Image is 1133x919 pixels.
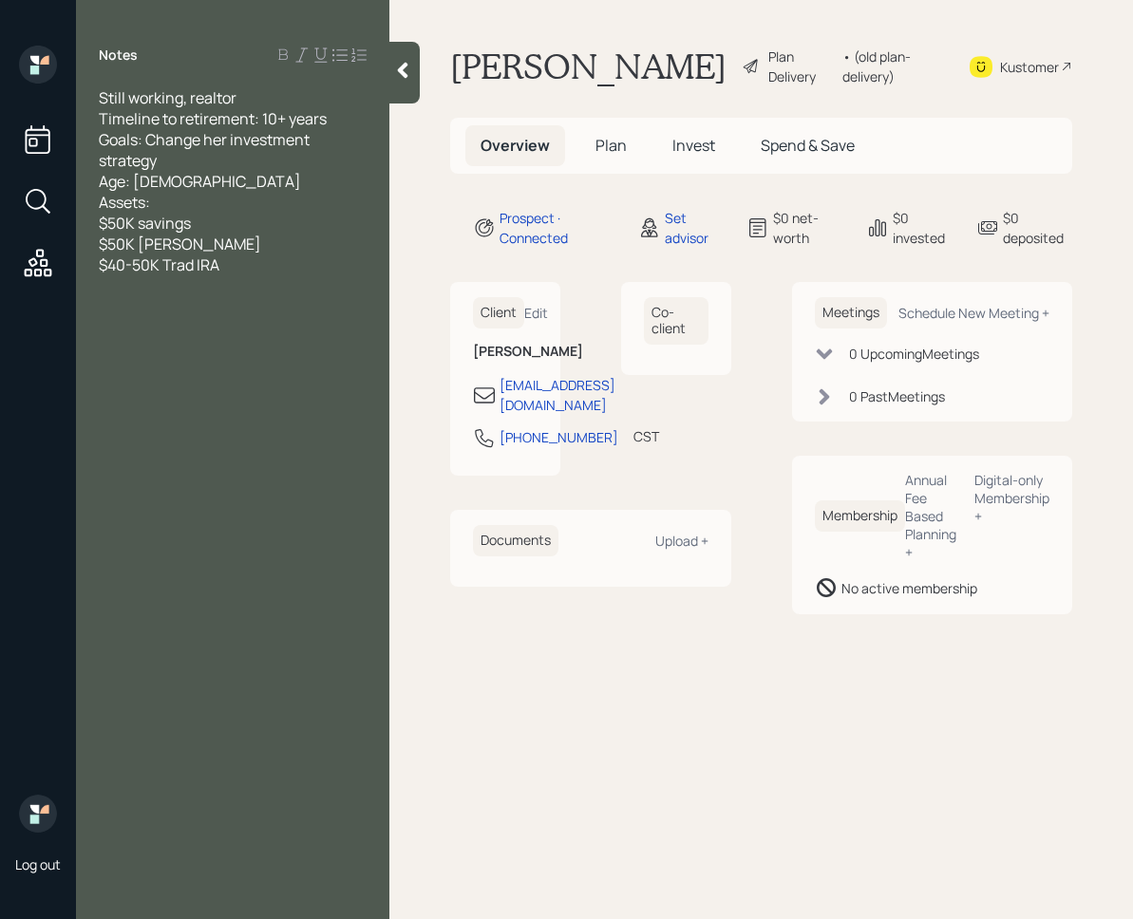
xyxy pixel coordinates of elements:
span: Overview [481,135,550,156]
div: Log out [15,855,61,873]
h6: Membership [815,500,905,532]
label: Notes [99,46,138,65]
span: $50K [PERSON_NAME] [99,234,261,254]
img: retirable_logo.png [19,795,57,833]
h6: Documents [473,525,558,556]
h1: [PERSON_NAME] [450,46,727,87]
span: Goals: Change her investment strategy [99,129,312,171]
div: 0 Past Meeting s [849,386,945,406]
h6: Co-client [644,297,708,345]
div: $0 net-worth [773,208,843,248]
span: $50K savings [99,213,191,234]
div: Kustomer [1000,57,1059,77]
div: • (old plan-delivery) [842,47,945,86]
div: No active membership [841,578,977,598]
div: [PHONE_NUMBER] [500,427,618,447]
span: $40-50K Trad IRA [99,254,219,275]
div: Edit [524,304,548,322]
h6: [PERSON_NAME] [473,344,538,360]
div: Set advisor [665,208,724,248]
div: $0 invested [893,208,954,248]
div: 0 Upcoming Meeting s [849,344,979,364]
div: Digital-only Membership + [974,471,1049,525]
span: Invest [672,135,715,156]
div: Schedule New Meeting + [898,304,1049,322]
div: Plan Delivery [768,47,833,86]
span: Spend & Save [761,135,855,156]
div: Upload + [655,532,708,550]
span: Age: [DEMOGRAPHIC_DATA] [99,171,301,192]
span: Timeline to retirement: 10+ years [99,108,327,129]
h6: Client [473,297,524,328]
span: Still working, realtor [99,87,236,108]
div: $0 deposited [1003,208,1072,248]
h6: Meetings [815,297,887,328]
span: Assets: [99,192,150,213]
div: Annual Fee Based Planning + [905,471,960,561]
div: Prospect · Connected [500,208,615,248]
span: Plan [595,135,627,156]
div: [EMAIL_ADDRESS][DOMAIN_NAME] [500,375,615,415]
